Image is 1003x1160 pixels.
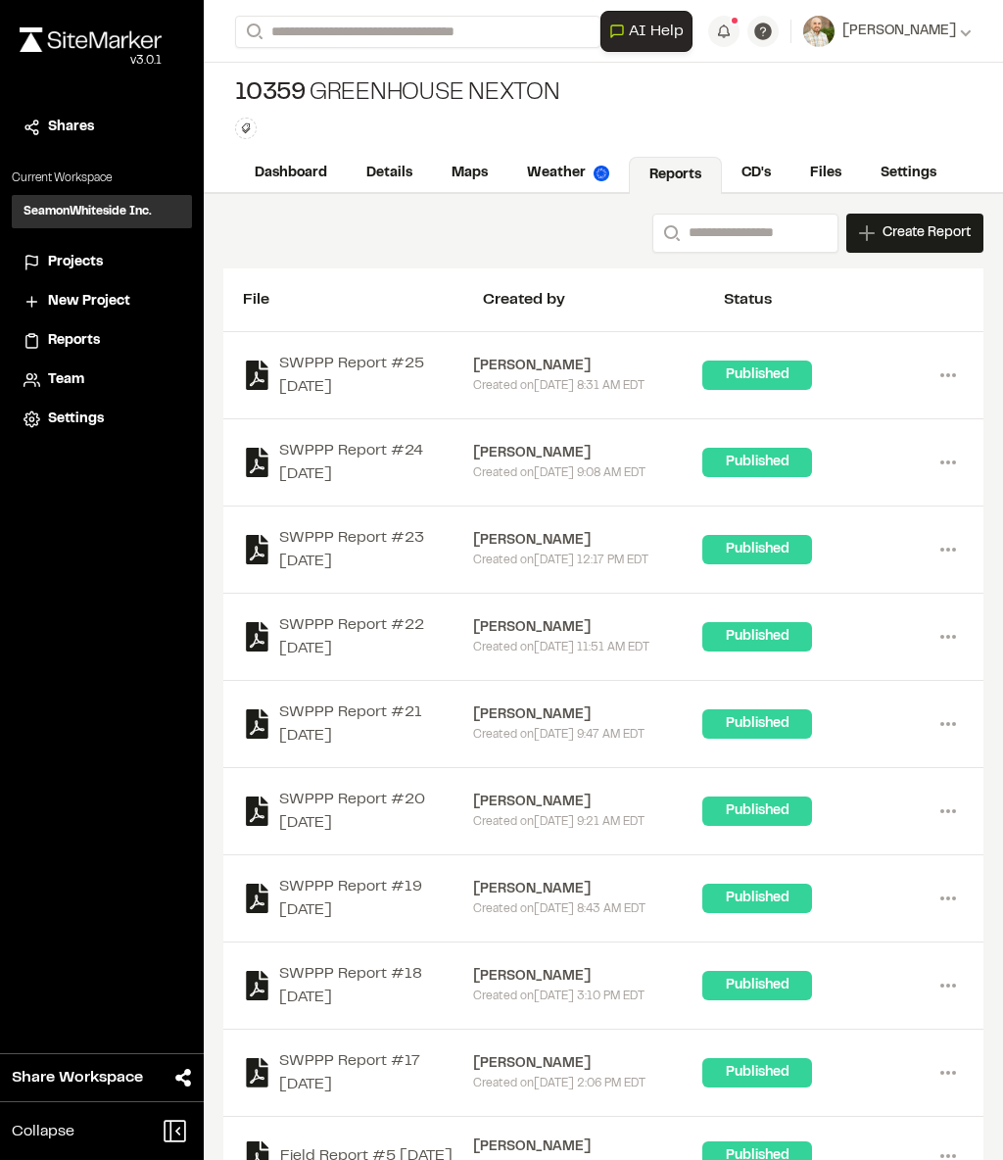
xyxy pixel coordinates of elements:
span: AI Help [629,20,684,43]
div: Created on [DATE] 2:06 PM EDT [473,1075,703,1092]
div: [PERSON_NAME] [473,966,703,988]
div: Published [702,1058,812,1087]
h3: SeamonWhiteside Inc. [24,203,152,220]
div: Created on [DATE] 8:31 AM EDT [473,377,703,395]
img: User [803,16,835,47]
a: New Project [24,291,180,313]
div: [PERSON_NAME] [473,356,703,377]
a: SWPPP Report #17 [DATE] [243,1049,473,1096]
button: [PERSON_NAME] [803,16,972,47]
a: Shares [24,117,180,138]
span: Reports [48,330,100,352]
div: [PERSON_NAME] [473,443,703,464]
button: Search [652,214,688,253]
span: Team [48,369,84,391]
div: Published [702,361,812,390]
a: Files [790,155,861,192]
div: [PERSON_NAME] [473,530,703,552]
div: File [243,288,483,312]
div: [PERSON_NAME] [473,704,703,726]
a: Reports [24,330,180,352]
div: Created on [DATE] 11:51 AM EDT [473,639,703,656]
div: Oh geez...please don't... [20,52,162,70]
span: Shares [48,117,94,138]
p: Current Workspace [12,169,192,187]
a: SWPPP Report #21 [DATE] [243,701,473,748]
span: New Project [48,291,130,313]
a: SWPPP Report #23 [DATE] [243,526,473,573]
div: Status [724,288,964,312]
img: precipai.png [594,166,609,181]
div: Created on [DATE] 9:47 AM EDT [473,726,703,744]
a: SWPPP Report #22 [DATE] [243,613,473,660]
span: Settings [48,409,104,430]
span: [PERSON_NAME] [842,21,956,42]
div: Created by [483,288,723,312]
div: Published [702,622,812,652]
a: Weather [507,155,629,192]
button: Edit Tags [235,118,257,139]
a: Maps [432,155,507,192]
div: Published [702,448,812,477]
span: Create Report [883,222,971,244]
div: Published [702,797,812,826]
a: Details [347,155,432,192]
a: Projects [24,252,180,273]
a: SWPPP Report #18 [DATE] [243,962,473,1009]
div: Created on [DATE] 9:21 AM EDT [473,813,703,831]
span: Collapse [12,1120,74,1143]
div: [PERSON_NAME] [473,792,703,813]
button: Search [235,16,270,48]
div: Published [702,535,812,564]
a: Dashboard [235,155,347,192]
div: [PERSON_NAME] [473,1053,703,1075]
div: [PERSON_NAME] [473,1136,703,1158]
div: Greenhouse Nexton [235,78,560,110]
a: SWPPP Report #25 [DATE] [243,352,473,399]
a: SWPPP Report #24 [DATE] [243,439,473,486]
a: Settings [24,409,180,430]
span: 10359 [235,78,306,110]
div: Created on [DATE] 12:17 PM EDT [473,552,703,569]
span: Projects [48,252,103,273]
div: Created on [DATE] 3:10 PM EDT [473,988,703,1005]
div: Created on [DATE] 8:43 AM EDT [473,900,703,918]
a: SWPPP Report #20 [DATE] [243,788,473,835]
button: Open AI Assistant [600,11,693,52]
div: [PERSON_NAME] [473,879,703,900]
div: Published [702,884,812,913]
div: Open AI Assistant [600,11,700,52]
a: Settings [861,155,956,192]
a: Team [24,369,180,391]
a: CD's [722,155,790,192]
div: Published [702,971,812,1000]
a: SWPPP Report #19 [DATE] [243,875,473,922]
span: Share Workspace [12,1066,143,1089]
div: [PERSON_NAME] [473,617,703,639]
a: Reports [629,157,722,194]
div: Published [702,709,812,739]
div: Created on [DATE] 9:08 AM EDT [473,464,703,482]
img: rebrand.png [20,27,162,52]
